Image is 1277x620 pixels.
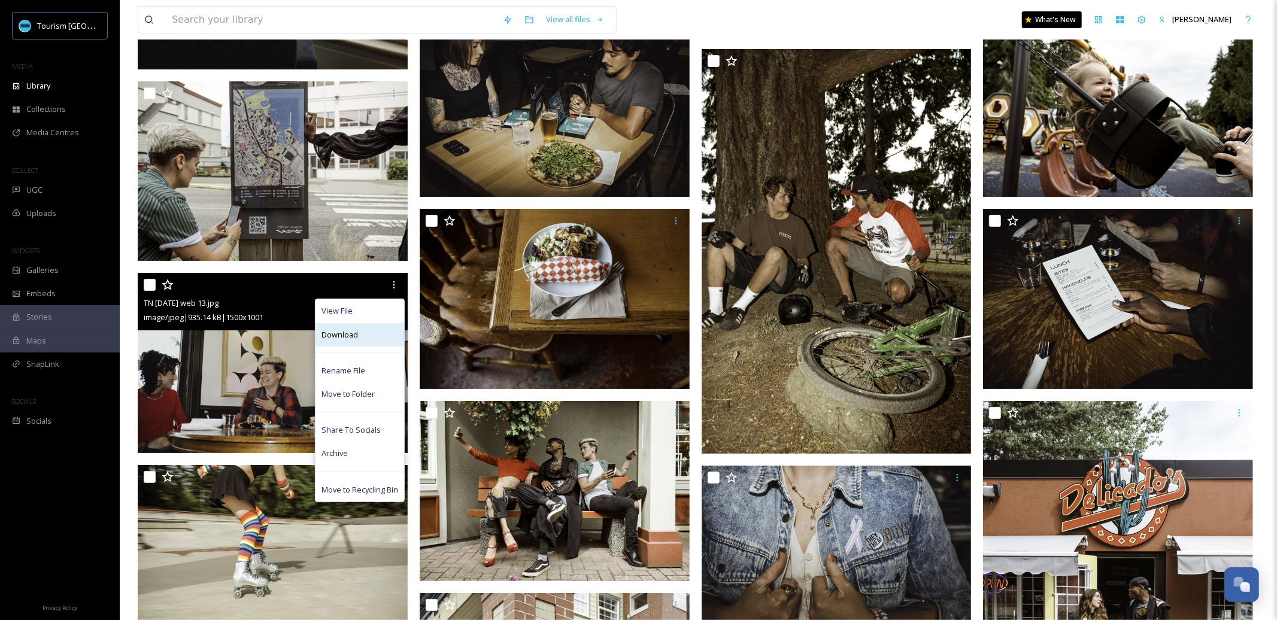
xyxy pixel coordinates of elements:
[19,20,31,32] img: tourism_nanaimo_logo.jpeg
[138,273,408,453] img: TN Aug 2024 web 13.jpg
[321,365,365,376] span: Rename File
[420,209,690,389] img: TN Aug 2024 web 21.jpg
[12,246,40,255] span: WIDGETS
[26,208,56,219] span: Uploads
[26,311,52,323] span: Stories
[420,401,690,581] img: TN Aug 2024 web 15.jpg
[12,397,36,406] span: SOCIALS
[12,62,33,71] span: MEDIA
[1224,567,1259,602] button: Open Chat
[321,305,353,317] span: View File
[26,415,51,427] span: Socials
[26,127,79,138] span: Media Centres
[1022,11,1082,28] a: What's New
[321,448,348,459] span: Archive
[540,8,610,31] a: View all files
[321,388,375,400] span: Move to Folder
[420,17,690,197] img: TN Aug 2024 web 30.jpg
[144,297,219,308] span: TN [DATE] web 13.jpg
[144,312,263,323] span: image/jpeg | 935.14 kB | 1500 x 1001
[321,329,358,341] span: Download
[702,49,972,454] img: TN Aug 2024 web 7.jpg
[12,166,38,175] span: COLLECT
[37,20,144,31] span: Tourism [GEOGRAPHIC_DATA]
[26,80,50,92] span: Library
[43,604,77,612] span: Privacy Policy
[166,7,497,33] input: Search your library
[321,484,398,496] span: Move to Recycling Bin
[26,184,43,196] span: UGC
[1152,8,1237,31] a: [PERSON_NAME]
[26,265,59,276] span: Galleries
[26,335,46,347] span: Maps
[26,358,59,370] span: SnapLink
[26,104,66,115] span: Collections
[1172,14,1231,25] span: [PERSON_NAME]
[43,600,77,614] a: Privacy Policy
[138,81,408,262] img: TN Aug 2024 web 18.jpg
[983,209,1253,389] img: TN Aug 2024 web 11.jpg
[321,424,381,436] span: Share To Socials
[983,17,1253,197] img: TN Aug 2024 web 31.jpg
[26,288,56,299] span: Embeds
